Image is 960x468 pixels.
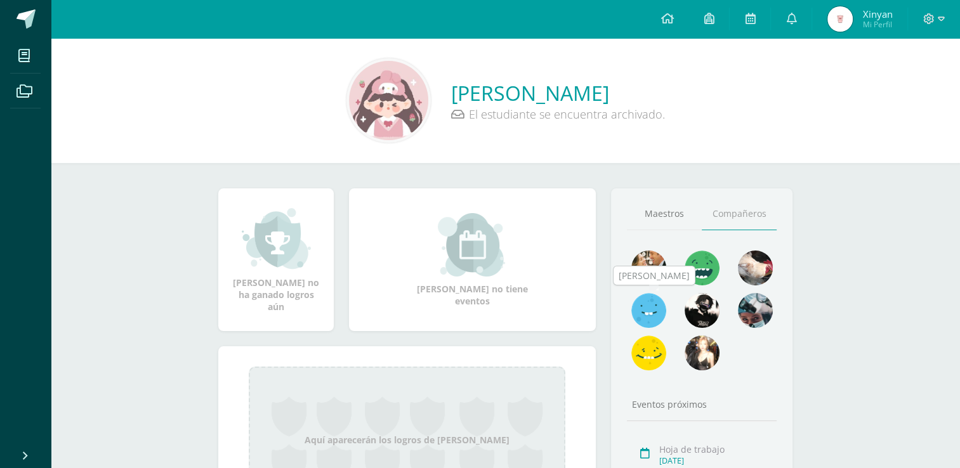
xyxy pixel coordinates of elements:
a: [PERSON_NAME] [451,79,665,107]
div: [DATE] [659,455,773,466]
span: Mi Perfil [862,19,892,30]
div: El estudiante se encuentra archivado. [451,107,665,122]
img: 75f1173ff437ec09d6d9703f8993dbae.png [685,335,720,370]
div: [PERSON_NAME] no tiene eventos [409,213,536,307]
div: [PERSON_NAME] no ha ganado logros aún [231,207,321,313]
img: event_small.png [438,213,507,276]
img: 31c7248459b52d1968276b61d18b5cd8.png [827,6,853,32]
img: 2a6435ac4844fa26d21424355f34fb53.png [631,250,666,285]
img: 5bb8229e82ecb44a5792bdd259521c84.png [738,250,773,285]
a: Compañeros [702,198,777,230]
img: b82cf09e010aa8e57d771a5fb95700ca.png [631,335,666,370]
img: ec9f1b37eeb0a55e8356e61bbf155f2d.png [349,61,428,140]
a: Maestros [627,198,702,230]
div: [PERSON_NAME] [619,270,690,282]
div: Hoja de trabajo [659,443,773,455]
img: a7fba774bdccfcaa8287ef8969f12f59.png [738,293,773,328]
span: Xinyan [862,8,892,20]
img: e54249c00c1dad78e9e2a2cc077336a6.png [685,250,720,285]
div: Eventos próximos [627,398,777,410]
img: achievement_small.png [242,207,311,270]
img: 903e593db5b2c9dd69a247c0cab0aeba.png [631,293,666,328]
img: 2a221b0b05cb5c3abe8f0bf15b7f731b.png [685,293,720,328]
